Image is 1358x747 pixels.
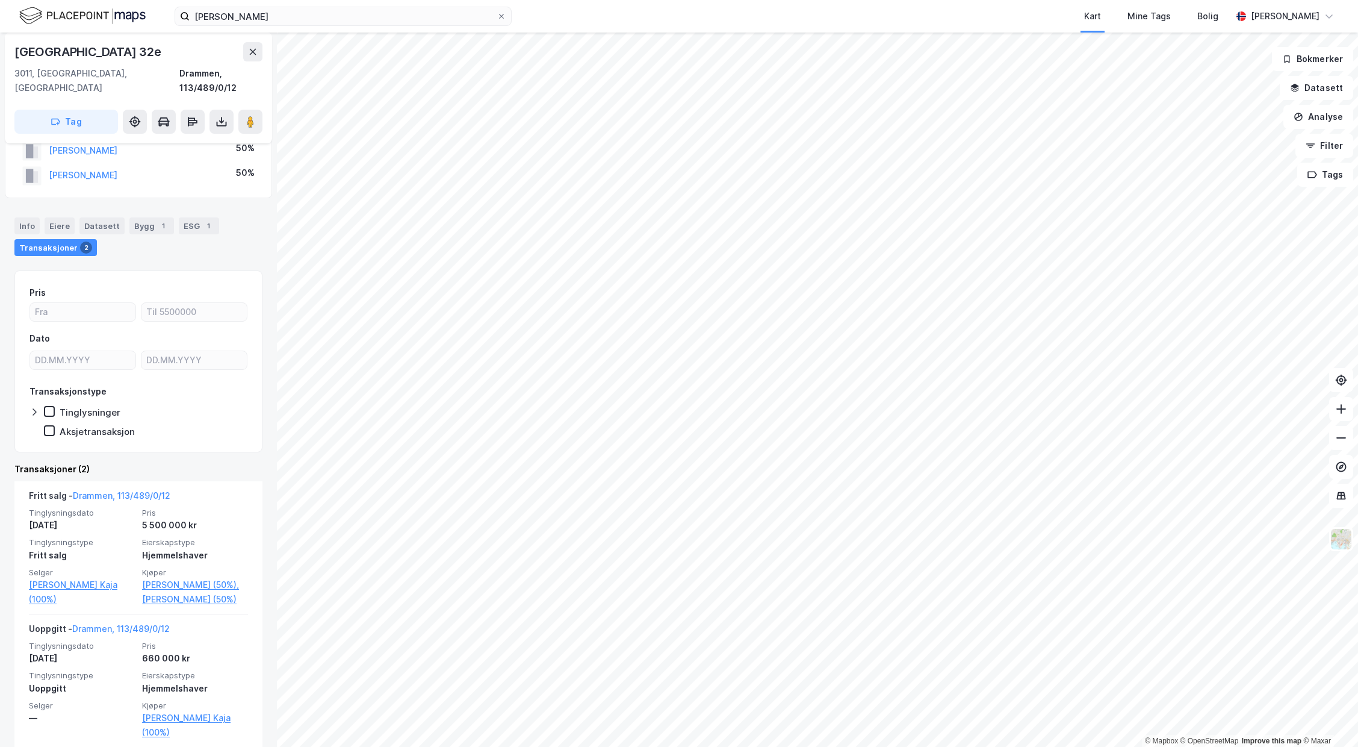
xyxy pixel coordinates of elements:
div: Datasett [79,217,125,234]
div: Transaksjoner (2) [14,462,262,477]
div: Kart [1084,9,1101,23]
div: [PERSON_NAME] [1251,9,1319,23]
button: Datasett [1280,76,1353,100]
div: Uoppgitt - [29,622,170,641]
input: DD.MM.YYYY [141,351,247,369]
div: [DATE] [29,651,135,666]
span: Kjøper [142,567,248,578]
img: logo.f888ab2527a4732fd821a326f86c7f29.svg [19,5,146,27]
span: Selger [29,701,135,711]
div: Pris [29,286,46,300]
a: [PERSON_NAME] (50%), [142,578,248,592]
div: Hjemmelshaver [142,681,248,696]
div: Mine Tags [1127,9,1171,23]
span: Pris [142,508,248,518]
span: Pris [142,641,248,651]
a: Mapbox [1145,737,1178,745]
input: Søk på adresse, matrikkel, gårdeiere, leietakere eller personer [190,7,497,25]
span: Eierskapstype [142,670,248,681]
div: Eiere [45,217,75,234]
a: [PERSON_NAME] Kaja (100%) [142,711,248,740]
div: Uoppgitt [29,681,135,696]
div: [DATE] [29,518,135,533]
span: Tinglysningstype [29,670,135,681]
div: Drammen, 113/489/0/12 [179,66,262,95]
div: Kontrollprogram for chat [1298,689,1358,747]
div: Fritt salg [29,548,135,563]
a: Improve this map [1242,737,1301,745]
span: Tinglysningsdato [29,641,135,651]
div: Fritt salg - [29,489,170,508]
iframe: Chat Widget [1298,689,1358,747]
div: 5 500 000 kr [142,518,248,533]
button: Tag [14,110,118,134]
div: Transaksjoner [14,239,97,256]
input: Fra [30,303,135,321]
span: Tinglysningstype [29,537,135,548]
a: [PERSON_NAME] (50%) [142,592,248,607]
div: 1 [157,220,169,232]
img: Z [1330,528,1353,551]
div: [GEOGRAPHIC_DATA] 32e [14,42,164,61]
div: Dato [29,331,50,346]
div: 50% [236,141,255,155]
span: Tinglysningsdato [29,508,135,518]
a: Drammen, 113/489/0/12 [72,624,170,634]
button: Bokmerker [1272,47,1353,71]
div: Info [14,217,40,234]
div: Bolig [1197,9,1218,23]
div: 3011, [GEOGRAPHIC_DATA], [GEOGRAPHIC_DATA] [14,66,179,95]
a: OpenStreetMap [1180,737,1239,745]
div: Transaksjonstype [29,384,107,399]
button: Analyse [1283,105,1353,129]
span: Kjøper [142,701,248,711]
div: 50% [236,166,255,180]
a: [PERSON_NAME] Kaja (100%) [29,578,135,607]
div: Bygg [129,217,174,234]
input: DD.MM.YYYY [30,351,135,369]
a: Drammen, 113/489/0/12 [73,490,170,501]
div: — [29,711,135,725]
div: Hjemmelshaver [142,548,248,563]
div: Aksjetransaksjon [60,426,135,437]
div: 660 000 kr [142,651,248,666]
div: 1 [202,220,214,232]
div: Tinglysninger [60,407,120,418]
span: Selger [29,567,135,578]
button: Tags [1297,163,1353,187]
div: 2 [80,242,92,254]
div: ESG [179,217,219,234]
button: Filter [1295,134,1353,158]
span: Eierskapstype [142,537,248,548]
input: Til 5500000 [141,303,247,321]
